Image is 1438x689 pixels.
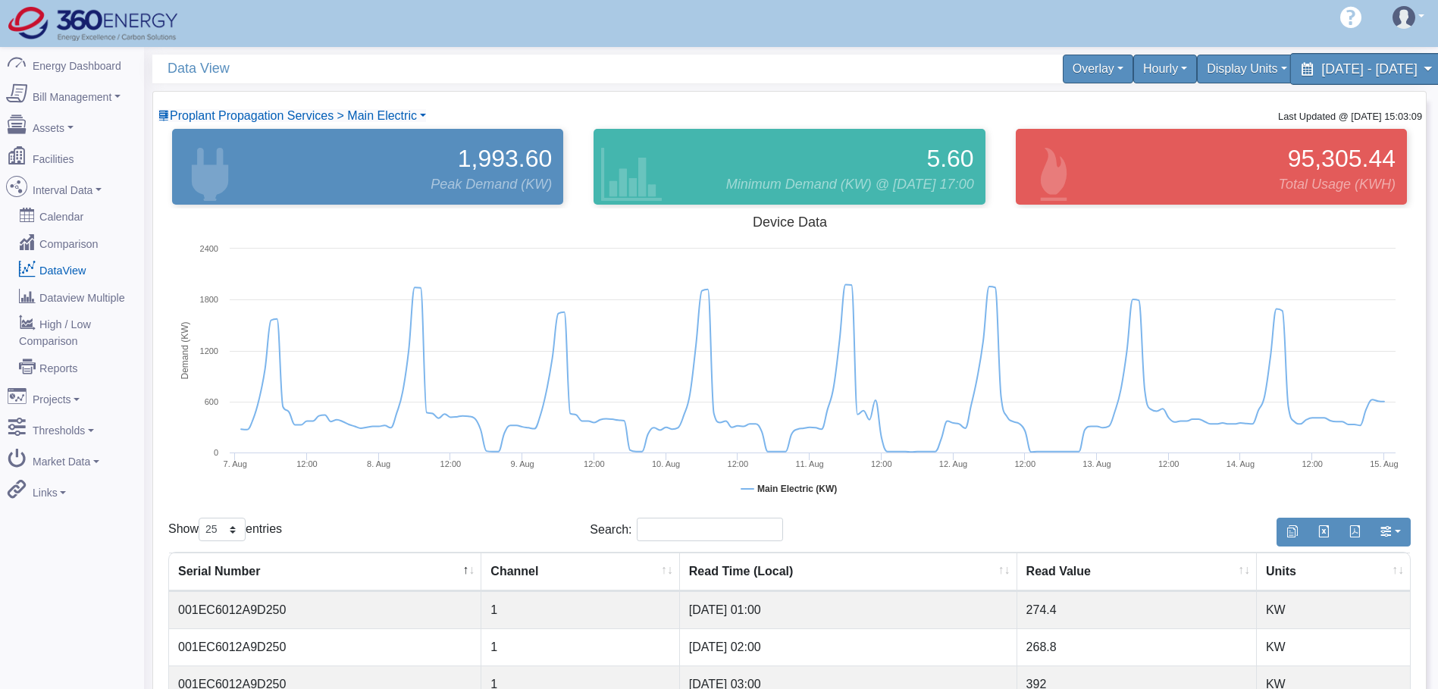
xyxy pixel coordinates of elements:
span: Minimum Demand (KW) @ [DATE] 17:00 [726,174,974,195]
tspan: 14. Aug [1227,459,1255,468]
tspan: 9. Aug [511,459,534,468]
tspan: 12. Aug [939,459,967,468]
div: Display Units [1197,55,1296,83]
input: Search: [637,518,783,541]
label: Search: [590,518,783,541]
text: 12:00 [296,459,318,468]
button: Show/Hide Columns [1370,518,1411,547]
th: Units : activate to sort column ascending [1257,553,1410,591]
th: Read Time (Local) : activate to sort column ascending [680,553,1017,591]
td: 268.8 [1017,628,1257,666]
td: 1 [481,628,679,666]
td: 274.4 [1017,591,1257,628]
span: Peak Demand (KW) [431,174,552,195]
tspan: 13. Aug [1082,459,1111,468]
tspan: 10. Aug [652,459,680,468]
text: 12:00 [1302,459,1323,468]
span: Data View [168,55,797,83]
span: 5.60 [926,140,973,177]
span: Device List [170,109,417,122]
button: Copy to clipboard [1277,518,1308,547]
th: Read Value : activate to sort column ascending [1017,553,1257,591]
tspan: 8. Aug [367,459,390,468]
text: 1800 [200,295,218,304]
button: Export to Excel [1308,518,1339,547]
th: Serial Number : activate to sort column descending [169,553,481,591]
td: KW [1257,628,1410,666]
img: user-3.svg [1393,6,1415,29]
span: 1,993.60 [458,140,553,177]
div: Hourly [1133,55,1197,83]
tspan: 15. Aug [1370,459,1398,468]
td: 1 [481,591,679,628]
td: 001EC6012A9D250 [169,591,481,628]
tspan: Demand (KW) [180,321,190,379]
text: 12:00 [1014,459,1035,468]
tspan: Device Data [753,215,828,230]
span: 95,305.44 [1288,140,1396,177]
button: Generate PDF [1339,518,1371,547]
text: 2400 [200,244,218,253]
text: 12:00 [728,459,749,468]
tspan: Main Electric (KW) [757,484,837,494]
td: [DATE] 01:00 [680,591,1017,628]
th: Channel : activate to sort column ascending [481,553,679,591]
text: 0 [214,448,218,457]
small: Last Updated @ [DATE] 15:03:09 [1278,111,1422,122]
tspan: 7. Aug [224,459,247,468]
tspan: 11. Aug [795,459,823,468]
span: Total Usage (KWH) [1279,174,1396,195]
label: Show entries [168,518,282,541]
text: 600 [205,397,218,406]
td: KW [1257,591,1410,628]
select: Showentries [199,518,246,541]
text: 1200 [200,346,218,355]
td: 001EC6012A9D250 [169,628,481,666]
text: 12:00 [1158,459,1180,468]
span: [DATE] - [DATE] [1321,61,1417,76]
td: [DATE] 02:00 [680,628,1017,666]
text: 12:00 [584,459,605,468]
text: 12:00 [871,459,892,468]
div: Overlay [1063,55,1133,83]
a: Proplant Propagation Services > Main Electric [158,109,426,122]
text: 12:00 [440,459,462,468]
